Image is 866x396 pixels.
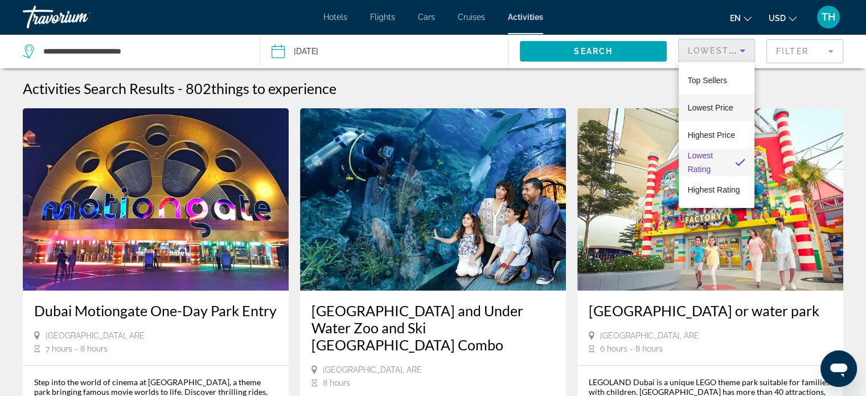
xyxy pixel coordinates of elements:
[688,76,727,85] span: Top Sellers
[679,62,754,208] div: Sort by
[688,151,713,174] span: Lowest Rating
[688,130,735,140] span: Highest Price
[688,103,733,112] span: Lowest Price
[820,350,857,387] iframe: Button to launch messaging window
[688,185,740,194] span: Highest Rating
